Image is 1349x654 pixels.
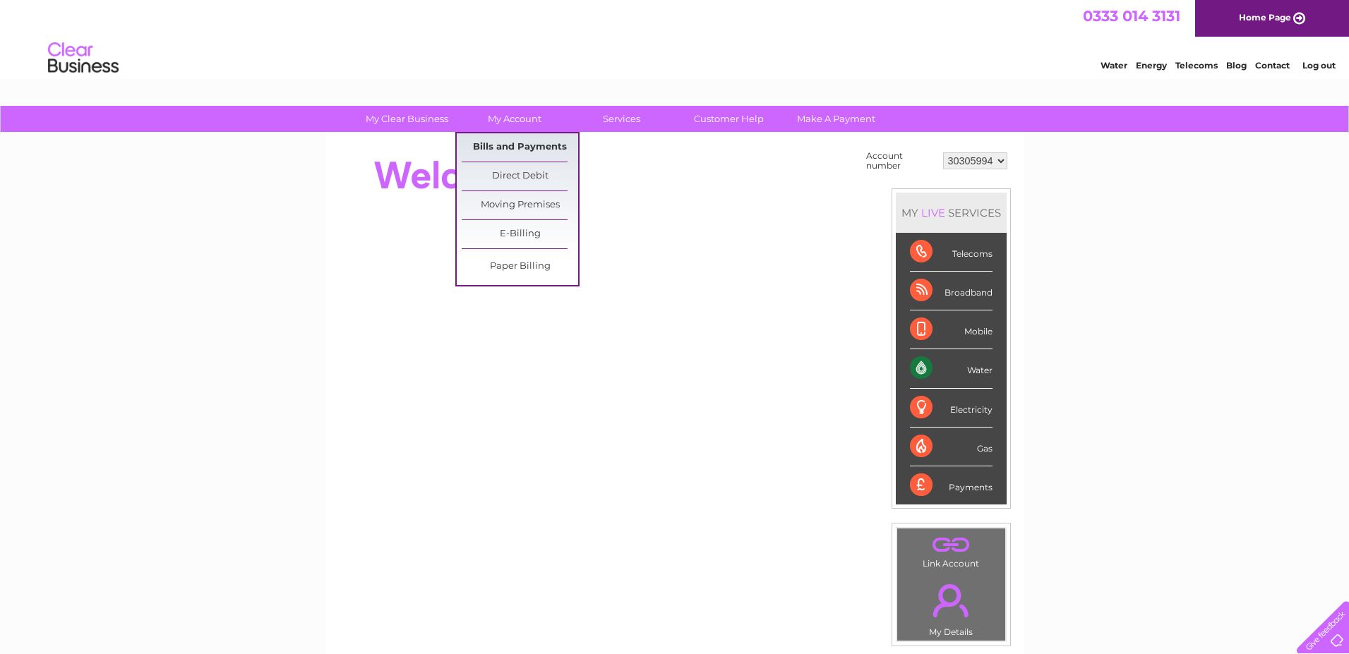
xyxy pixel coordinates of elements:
[342,8,1009,68] div: Clear Business is a trading name of Verastar Limited (registered in [GEOGRAPHIC_DATA] No. 3667643...
[1226,60,1247,71] a: Blog
[910,466,993,504] div: Payments
[910,310,993,349] div: Mobile
[456,106,572,132] a: My Account
[462,162,578,190] a: Direct Debit
[47,37,119,80] img: logo.png
[910,272,993,310] div: Broadband
[462,220,578,248] a: E-Billing
[863,147,940,174] td: Account number
[1175,60,1218,71] a: Telecoms
[1136,60,1167,71] a: Energy
[910,349,993,388] div: Water
[918,206,948,219] div: LIVE
[462,191,578,219] a: Moving Premises
[897,528,1006,572] td: Link Account
[896,193,1007,233] div: MY SERVICES
[1083,7,1180,25] a: 0333 014 3131
[778,106,894,132] a: Make A Payment
[671,106,787,132] a: Customer Help
[910,389,993,428] div: Electricity
[1101,60,1127,71] a: Water
[897,572,1006,641] td: My Details
[910,428,993,466] div: Gas
[349,106,465,132] a: My Clear Business
[462,133,578,162] a: Bills and Payments
[901,532,1002,557] a: .
[563,106,680,132] a: Services
[910,233,993,272] div: Telecoms
[1255,60,1290,71] a: Contact
[462,253,578,281] a: Paper Billing
[901,576,1002,625] a: .
[1302,60,1336,71] a: Log out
